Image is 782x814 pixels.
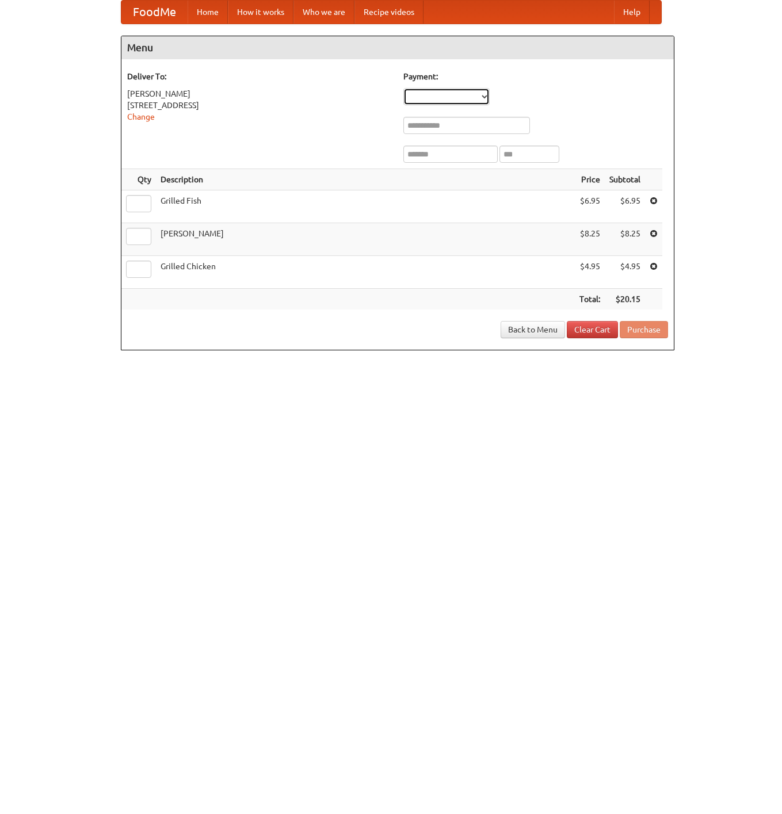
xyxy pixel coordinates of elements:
h5: Payment: [403,71,668,82]
th: Description [156,169,575,190]
div: [PERSON_NAME] [127,88,392,100]
a: Home [188,1,228,24]
a: Who we are [293,1,354,24]
td: $8.25 [575,223,605,256]
h5: Deliver To: [127,71,392,82]
th: Subtotal [605,169,645,190]
th: $20.15 [605,289,645,310]
a: Back to Menu [501,321,565,338]
td: $6.95 [605,190,645,223]
td: $4.95 [605,256,645,289]
button: Purchase [620,321,668,338]
td: Grilled Fish [156,190,575,223]
td: $4.95 [575,256,605,289]
th: Qty [121,169,156,190]
a: How it works [228,1,293,24]
a: Change [127,112,155,121]
th: Price [575,169,605,190]
td: $6.95 [575,190,605,223]
a: Clear Cart [567,321,618,338]
div: [STREET_ADDRESS] [127,100,392,111]
td: $8.25 [605,223,645,256]
td: Grilled Chicken [156,256,575,289]
th: Total: [575,289,605,310]
h4: Menu [121,36,674,59]
a: Help [614,1,650,24]
a: FoodMe [121,1,188,24]
a: Recipe videos [354,1,424,24]
td: [PERSON_NAME] [156,223,575,256]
